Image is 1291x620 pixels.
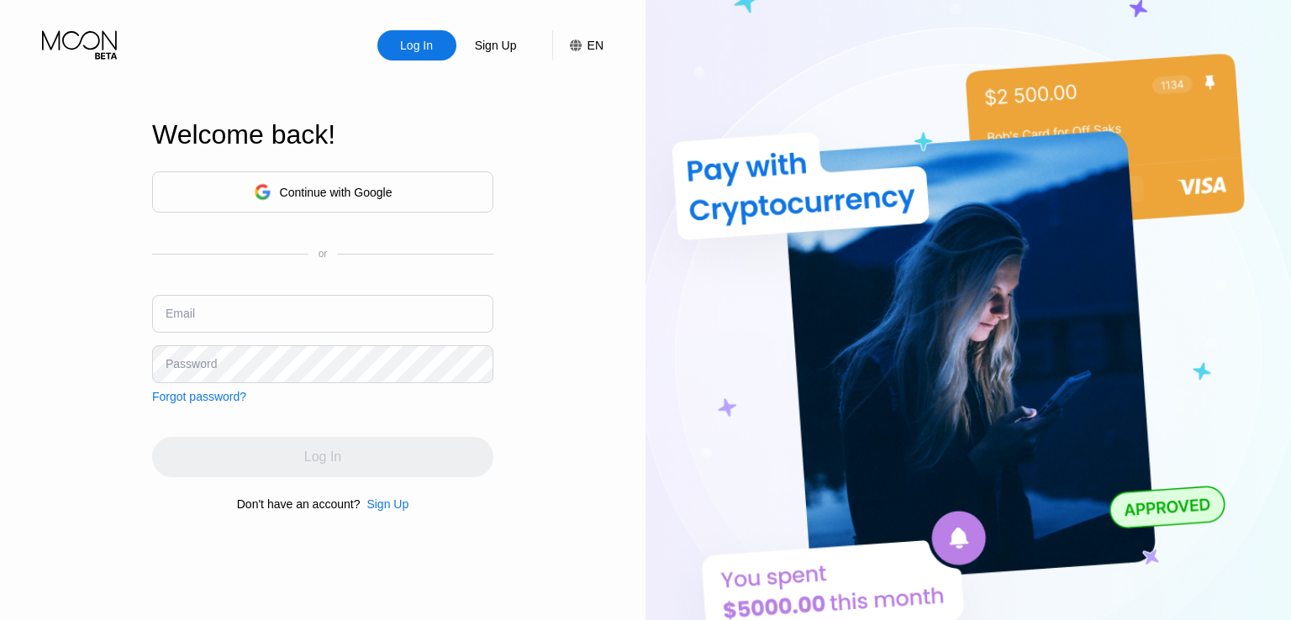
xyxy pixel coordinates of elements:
[152,171,493,213] div: Continue with Google
[366,497,408,511] div: Sign Up
[319,248,328,260] div: or
[588,39,603,52] div: EN
[152,390,246,403] div: Forgot password?
[166,307,195,320] div: Email
[152,119,493,150] div: Welcome back!
[360,497,408,511] div: Sign Up
[280,186,393,199] div: Continue with Google
[473,37,519,54] div: Sign Up
[552,30,603,60] div: EN
[456,30,535,60] div: Sign Up
[377,30,456,60] div: Log In
[237,497,361,511] div: Don't have an account?
[166,357,217,370] div: Password
[398,37,435,54] div: Log In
